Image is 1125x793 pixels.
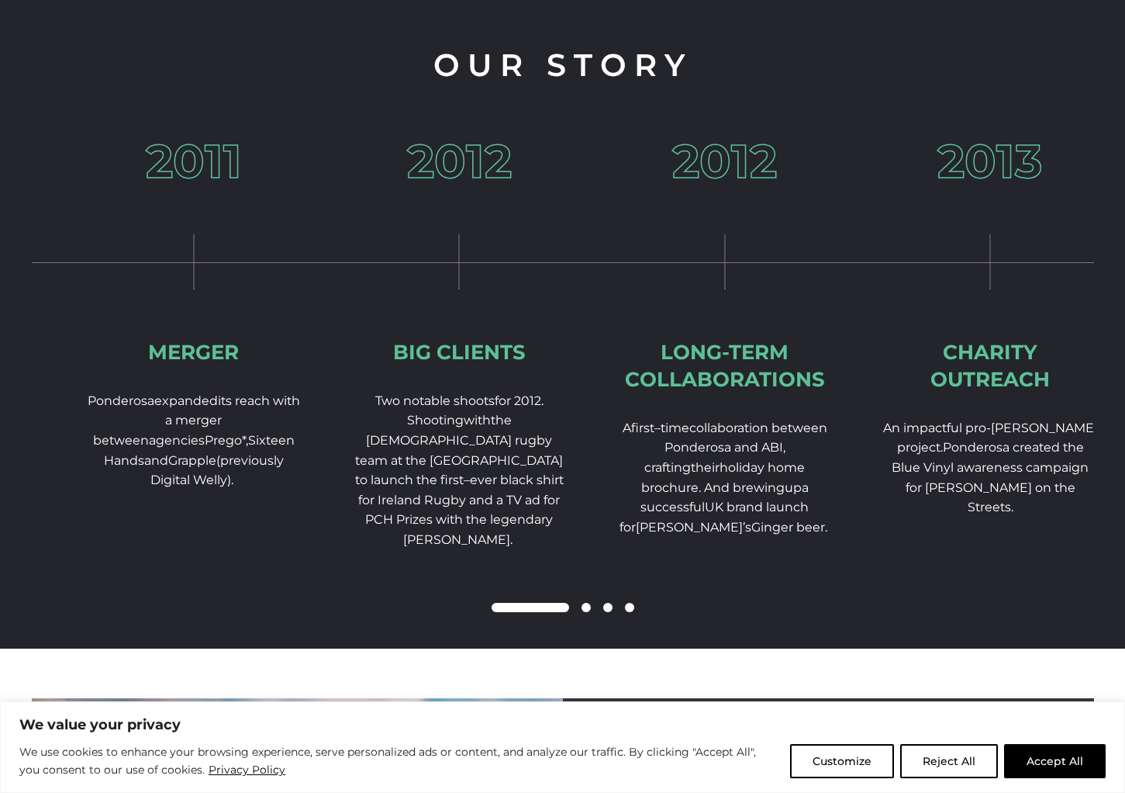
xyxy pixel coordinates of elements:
[883,421,1098,455] span: An impactful pro-[PERSON_NAME] project.
[699,480,701,495] span: .
[785,480,802,495] span: up
[664,421,827,455] span: collaboration between Ponderosa and ABI
[654,421,661,435] span: –
[375,393,495,408] span: Two notable shoots
[146,138,242,185] h3: 2011
[1004,744,1106,778] button: Accept All
[704,480,713,495] span: A
[475,413,491,428] span: ith
[640,480,809,515] span: a successful
[32,42,1094,88] h2: Our Story
[149,433,205,448] span: agencies
[644,460,671,475] span: craft
[619,500,809,535] span: UK brand launch for
[764,480,785,495] span: ing
[407,138,512,185] h3: 2012
[691,460,704,475] span: th
[464,413,475,428] span: w
[205,433,246,448] span: Prego*
[104,433,295,468] span: Sixteen Hands
[882,339,1099,393] div: Charity Outreach
[148,339,239,366] div: Merger
[751,520,827,535] span: Ginger beer.
[623,421,631,435] span: A
[144,453,168,468] span: and
[93,393,300,448] span: its reach with a merger between
[616,339,833,393] div: Long-term collaborations
[88,393,154,408] span: Ponderosa
[783,440,785,455] span: ,
[713,480,764,495] span: nd brew
[495,393,544,408] span: for 2012.
[202,393,218,408] span: ed
[900,744,998,778] button: Reject All
[464,473,470,487] span: –
[672,138,777,185] h3: 2012
[661,421,689,435] span: time
[631,421,654,435] span: first
[358,473,564,547] span: ever black shirt for Ireland Rugby and a TV ad for PCH Prizes with the legendary [PERSON_NAME].
[636,520,751,535] span: [PERSON_NAME]’s
[246,433,248,448] span: ,
[19,743,778,780] p: We use cookies to enhance your browsing experience, serve personalized ads or content, and analyz...
[892,440,1089,475] span: Ponderosa created the Blue Vinyl awareness campaign
[19,715,1106,734] p: We value your privacy
[937,138,1043,185] h3: 2013
[712,460,720,475] span: ir
[790,744,894,778] button: Customize
[393,339,526,366] div: Big Clients
[641,460,806,495] span: holiday home brochure
[704,460,712,475] span: e
[671,460,691,475] span: ing
[407,413,464,428] span: Shooting
[168,453,216,468] span: Grapple
[150,453,284,488] span: (previously Digital Welly).
[208,760,286,779] a: Privacy Policy
[906,480,1075,515] span: for [PERSON_NAME] on the Streets.
[154,393,202,408] span: expand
